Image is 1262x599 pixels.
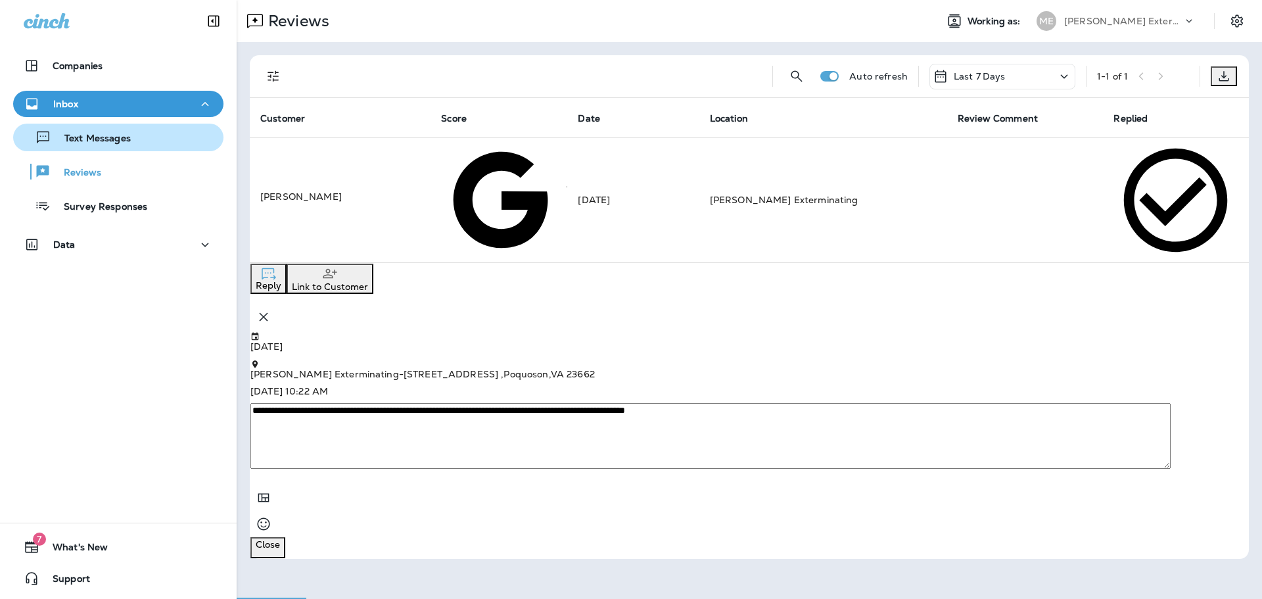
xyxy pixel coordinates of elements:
[260,113,305,124] span: Customer
[958,112,1055,124] span: Review Comment
[53,60,103,71] p: Companies
[1064,16,1182,26] p: [PERSON_NAME] Exterminating
[710,194,858,206] span: [PERSON_NAME] Exterminating
[13,124,223,151] button: Text Messages
[968,16,1023,27] span: Working as:
[250,485,277,511] button: Add in a premade template
[13,91,223,117] button: Inbox
[710,112,765,124] span: Location
[260,63,287,89] button: Filters
[53,239,76,250] p: Data
[250,264,287,294] button: Reply
[1113,113,1148,124] span: Replied
[13,534,223,560] button: 7What's New
[13,231,223,258] button: Data
[250,368,595,380] span: [PERSON_NAME] Exterminating - [STREET_ADDRESS] , Poquoson , VA 23662
[51,133,131,145] p: Text Messages
[287,264,373,294] button: Link to Customer
[260,112,322,124] span: Customer
[1037,11,1056,31] div: ME
[260,190,420,203] div: Click to view Customer Drawer
[710,113,748,124] span: Location
[33,533,46,546] span: 7
[1113,112,1165,124] span: Replied
[441,112,484,124] span: Score
[13,565,223,592] button: Support
[250,386,1248,396] p: [DATE] 10:22 AM
[13,53,223,79] button: Companies
[53,99,78,109] p: Inbox
[567,137,699,263] td: [DATE]
[13,192,223,220] button: Survey Responses
[263,11,329,31] p: Reviews
[1225,9,1249,33] button: Settings
[954,71,1006,82] p: Last 7 Days
[39,542,108,558] span: What's New
[1211,66,1237,86] button: Export as CSV
[256,539,280,550] p: Close
[578,113,600,124] span: Date
[557,193,1136,205] span: 5 Stars
[51,201,147,214] p: Survey Responses
[849,71,908,82] p: Auto refresh
[958,113,1038,124] span: Review Comment
[250,511,277,537] button: Select an emoji
[260,190,420,203] p: [PERSON_NAME]
[250,341,1248,352] p: [DATE]
[195,8,232,34] button: Collapse Sidebar
[783,63,810,89] button: Search Reviews
[51,167,101,180] p: Reviews
[441,113,467,124] span: Score
[1097,71,1128,82] div: 1 - 1 of 1
[13,158,223,185] button: Reviews
[39,573,90,589] span: Support
[250,537,285,558] button: Close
